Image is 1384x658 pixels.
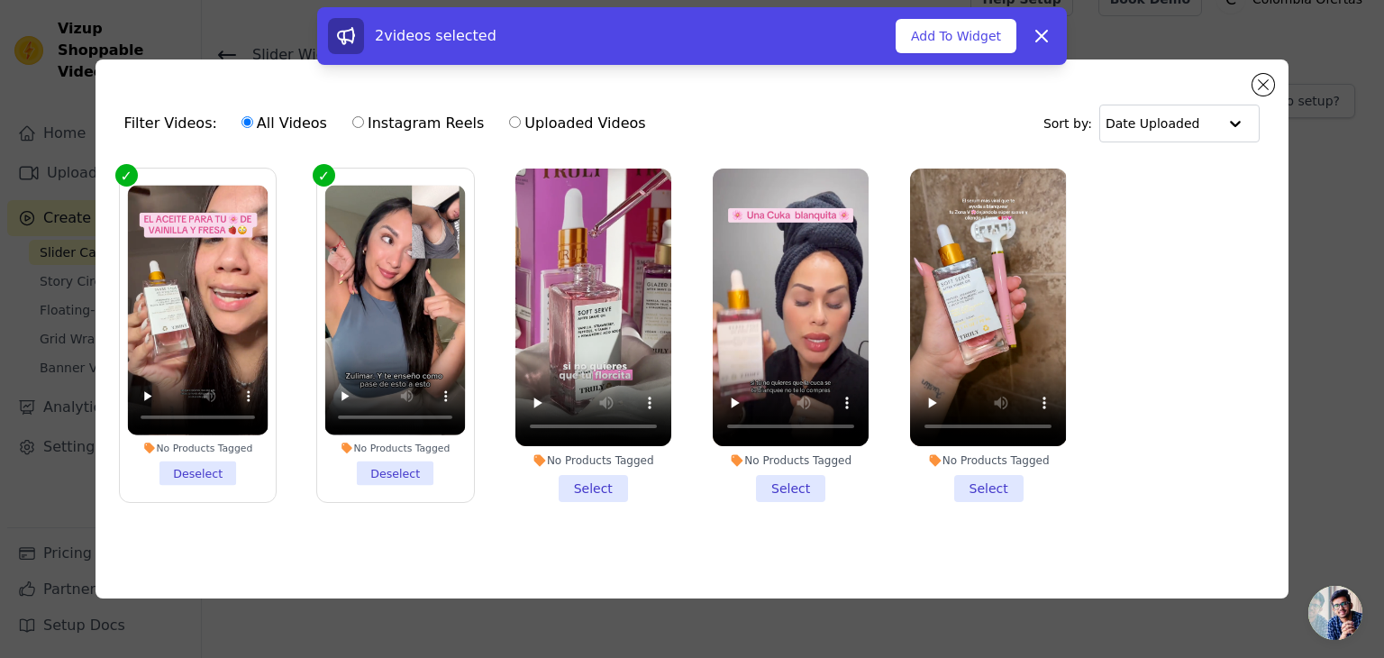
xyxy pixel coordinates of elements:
a: Chat abierto [1308,586,1362,640]
label: Instagram Reels [351,112,485,135]
span: 2 videos selected [375,27,496,44]
button: Close modal [1252,74,1274,96]
label: Uploaded Videos [508,112,646,135]
div: No Products Tagged [127,442,268,454]
button: Add To Widget [896,19,1016,53]
label: All Videos [241,112,328,135]
div: No Products Tagged [713,453,869,468]
div: No Products Tagged [910,453,1066,468]
div: No Products Tagged [325,442,466,454]
div: Filter Videos: [124,103,656,144]
div: Sort by: [1043,105,1261,142]
div: No Products Tagged [515,453,671,468]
